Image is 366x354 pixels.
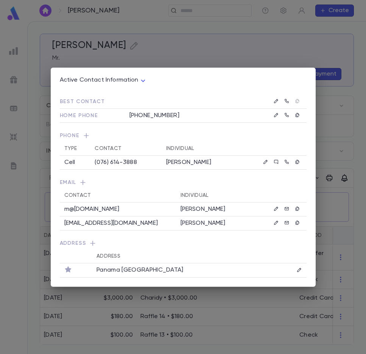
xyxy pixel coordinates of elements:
[60,189,176,203] th: Contact
[181,206,247,213] p: [PERSON_NAME]
[64,206,119,213] p: m@[DOMAIN_NAME]
[166,159,232,166] p: [PERSON_NAME]
[176,189,252,203] th: Individual
[95,159,157,166] div: (076) 614-3888
[90,142,161,156] th: Contact
[60,142,90,156] th: Type
[60,240,307,249] span: Address
[60,179,307,189] span: Email
[120,108,255,122] td: [PHONE_NUMBER]
[60,132,307,142] span: Phone
[92,263,279,277] td: Panama [GEOGRAPHIC_DATA]
[181,220,247,227] p: [PERSON_NAME]
[60,113,98,118] span: Home Phone
[92,249,279,263] th: Address
[60,74,148,86] div: Active Contact Information
[60,77,139,83] span: Active Contact Information
[64,159,86,166] div: Cell
[64,220,158,227] p: [EMAIL_ADDRESS][DOMAIN_NAME]
[60,99,105,104] span: Best Contact
[162,142,237,156] th: Individual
